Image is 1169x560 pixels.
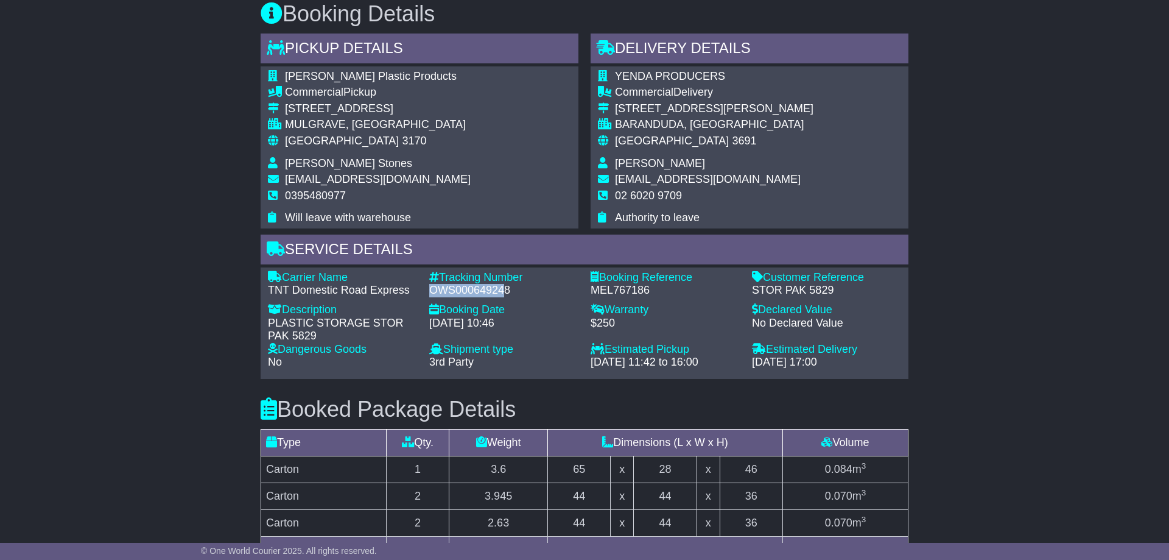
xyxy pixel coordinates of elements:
td: 1 [387,456,449,483]
span: 0.070 [825,490,852,502]
td: 65 [548,456,611,483]
span: [EMAIL_ADDRESS][DOMAIN_NAME] [285,173,471,185]
div: Estimated Pickup [591,343,740,356]
td: x [697,456,720,483]
div: Delivery [615,86,813,99]
td: x [697,509,720,536]
td: Carton [261,483,387,509]
div: STOR PAK 5829 [752,284,901,297]
span: YENDA PRODUCERS [615,70,725,82]
td: 44 [634,509,697,536]
td: 2 [387,509,449,536]
span: [PERSON_NAME] Plastic Products [285,70,457,82]
td: Type [261,429,387,456]
td: Weight [449,429,548,456]
span: 02 6020 9709 [615,190,682,202]
span: [PERSON_NAME] Stones [285,157,412,169]
span: 0.084 [825,463,852,475]
div: Pickup [285,86,471,99]
td: m [782,456,908,483]
td: 44 [548,483,611,509]
sup: 3 [862,515,866,524]
div: [DATE] 17:00 [752,356,901,369]
td: Volume [782,429,908,456]
div: Description [268,303,417,317]
div: [STREET_ADDRESS] [285,102,471,116]
div: OWS000649248 [429,284,578,297]
td: 44 [634,483,697,509]
span: [PERSON_NAME] [615,157,705,169]
td: 28 [634,456,697,483]
div: Declared Value [752,303,901,317]
td: 44 [548,509,611,536]
td: 36 [720,509,782,536]
div: Estimated Delivery [752,343,901,356]
div: Pickup Details [261,34,578,66]
span: © One World Courier 2025. All rights reserved. [201,546,377,556]
div: Shipment type [429,343,578,356]
td: 2.63 [449,509,548,536]
td: x [697,483,720,509]
span: [GEOGRAPHIC_DATA] [615,135,729,147]
span: Commercial [615,86,673,98]
div: Delivery Details [591,34,908,66]
span: 3170 [402,135,426,147]
div: PLASTIC STORAGE STOR PAK 5829 [268,317,417,343]
td: m [782,509,908,536]
sup: 3 [862,488,866,497]
div: Dangerous Goods [268,343,417,356]
div: BARANDUDA, [GEOGRAPHIC_DATA] [615,118,813,132]
div: Customer Reference [752,271,901,285]
sup: 3 [862,542,866,551]
td: 2 [387,483,449,509]
span: Commercial [285,86,343,98]
div: [DATE] 10:46 [429,317,578,330]
div: Carrier Name [268,271,417,285]
td: Carton [261,509,387,536]
div: TNT Domestic Road Express [268,284,417,297]
span: 3691 [732,135,756,147]
div: No Declared Value [752,317,901,330]
div: Booking Reference [591,271,740,285]
span: [GEOGRAPHIC_DATA] [285,135,399,147]
div: MULGRAVE, [GEOGRAPHIC_DATA] [285,118,471,132]
span: No [268,356,282,368]
td: Qty. [387,429,449,456]
div: $250 [591,317,740,330]
div: Warranty [591,303,740,317]
td: Carton [261,456,387,483]
span: Authority to leave [615,211,700,224]
td: m [782,483,908,509]
td: x [611,483,634,509]
div: MEL767186 [591,284,740,297]
td: x [611,509,634,536]
h3: Booking Details [261,2,908,26]
h3: Booked Package Details [261,397,908,422]
div: Tracking Number [429,271,578,285]
td: 3.6 [449,456,548,483]
td: x [611,456,634,483]
span: 3rd Party [429,356,474,368]
div: Booking Date [429,303,578,317]
span: [EMAIL_ADDRESS][DOMAIN_NAME] [615,173,801,185]
td: 36 [720,483,782,509]
span: Will leave with warehouse [285,211,411,224]
span: 0.070 [825,517,852,529]
td: 3.945 [449,483,548,509]
td: Dimensions (L x W x H) [548,429,783,456]
td: 46 [720,456,782,483]
sup: 3 [862,461,866,470]
div: [DATE] 11:42 to 16:00 [591,356,740,369]
div: Service Details [261,235,908,268]
div: [STREET_ADDRESS][PERSON_NAME] [615,102,813,116]
span: 0395480977 [285,190,346,202]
